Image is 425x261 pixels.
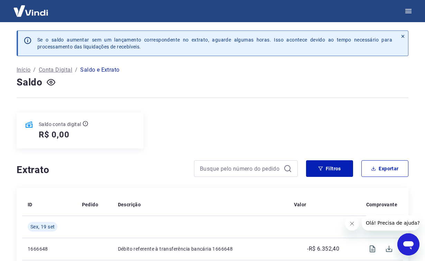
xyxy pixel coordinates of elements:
p: 1666648 [28,245,71,252]
p: Comprovante [366,201,397,208]
input: Busque pelo número do pedido [200,163,281,174]
span: Sex, 19 set [30,223,55,230]
a: Conta Digital [39,66,72,74]
span: Download [381,241,397,257]
p: Se o saldo aumentar sem um lançamento correspondente no extrato, aguarde algumas horas. Isso acon... [37,36,392,50]
p: -R$ 6.352,40 [307,245,339,253]
h4: Saldo [17,75,43,89]
h5: R$ 0,00 [39,129,70,140]
p: Descrição [118,201,141,208]
a: Início [17,66,30,74]
button: Exportar [361,160,408,177]
h4: Extrato [17,163,186,177]
p: Débito referente à transferência bancária 1666648 [118,245,283,252]
p: / [33,66,36,74]
iframe: Mensagem da empresa [362,215,419,231]
p: Saldo e Extrato [80,66,119,74]
p: Saldo conta digital [39,121,81,128]
button: Filtros [306,160,353,177]
span: Olá! Precisa de ajuda? [4,5,58,10]
p: ID [28,201,33,208]
p: / [75,66,77,74]
span: Visualizar [364,241,381,257]
p: Valor [294,201,306,208]
p: Pedido [82,201,98,208]
iframe: Fechar mensagem [345,217,359,231]
iframe: Botão para abrir a janela de mensagens [397,233,419,255]
img: Vindi [8,0,53,21]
